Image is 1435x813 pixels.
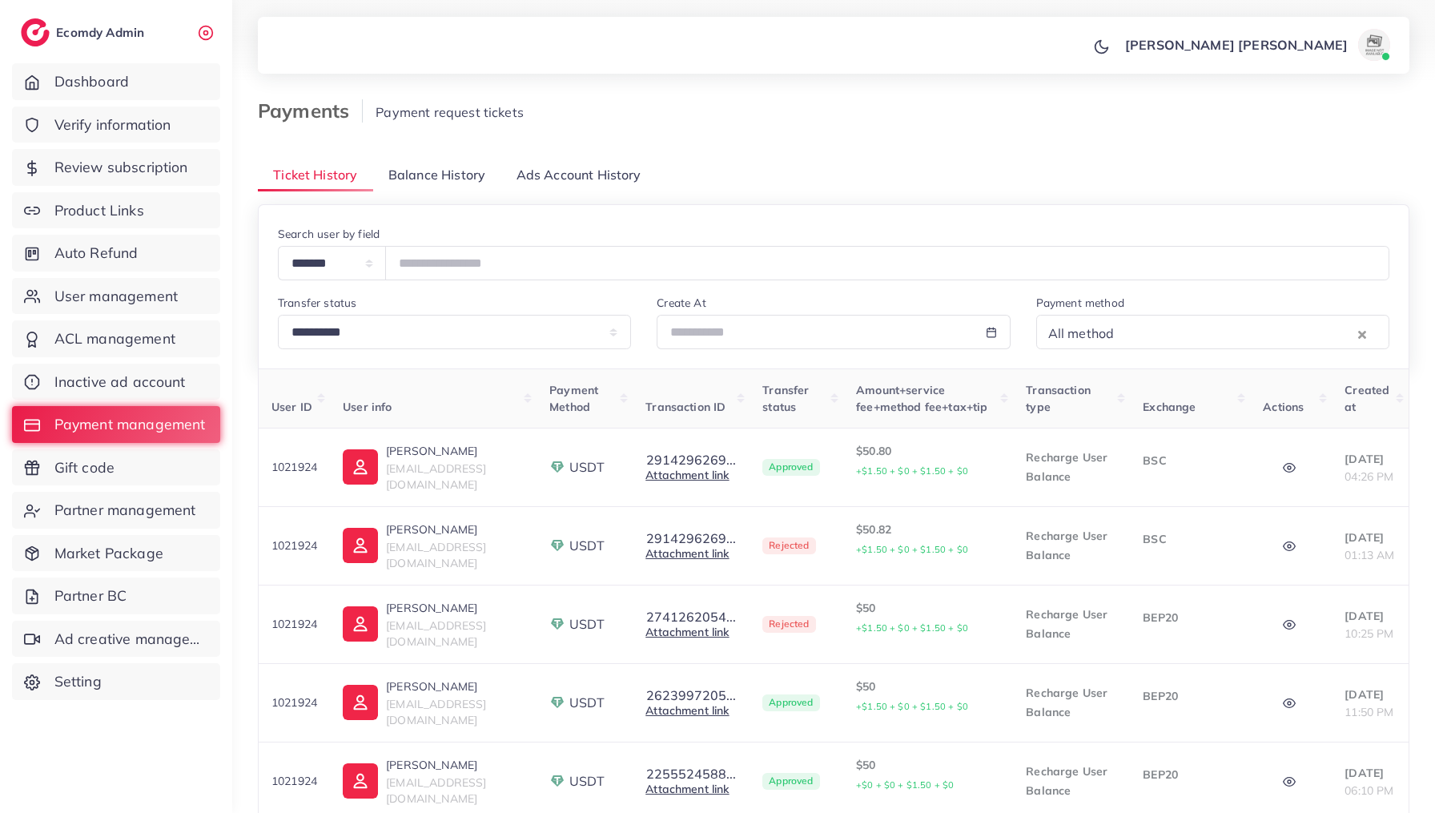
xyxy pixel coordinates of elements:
img: avatar [1358,29,1390,61]
label: Payment method [1036,295,1124,311]
h2: Ecomdy Admin [56,25,148,40]
button: Clear Selected [1358,324,1366,343]
img: payment [549,459,565,475]
p: 1021924 [271,771,317,791]
button: 2741262054... [645,610,737,624]
span: Rejected [762,616,815,634]
p: 1021924 [271,693,317,712]
span: Setting [54,671,102,692]
span: [EMAIL_ADDRESS][DOMAIN_NAME] [386,697,486,727]
img: payment [549,694,565,710]
small: +$0 + $0 + $1.50 + $0 [856,779,954,791]
p: [DATE] [1345,449,1396,469]
p: BSC [1143,529,1237,549]
a: Review subscription [12,149,220,186]
p: Recharge User Balance [1026,448,1117,486]
p: 1021924 [271,536,317,555]
span: Dashboard [54,71,129,92]
img: ic-user-info.36bf1079.svg [343,528,378,563]
span: Partner BC [54,586,127,606]
p: [PERSON_NAME] [386,677,524,696]
img: logo [21,18,50,46]
p: $50.82 [856,520,1000,559]
p: [DATE] [1345,606,1396,626]
span: All method [1045,322,1118,346]
span: Auto Refund [54,243,139,264]
span: Actions [1263,400,1304,414]
img: payment [549,616,565,632]
a: Setting [12,663,220,700]
span: Ticket History [273,166,357,184]
p: [PERSON_NAME] [386,520,524,539]
span: USDT [569,615,605,634]
span: Payment Method [549,383,598,413]
span: Rejected [762,537,815,555]
p: Recharge User Balance [1026,526,1117,565]
p: Recharge User Balance [1026,683,1117,722]
a: Attachment link [645,782,729,796]
a: User management [12,278,220,315]
span: Payment management [54,414,206,435]
span: Transaction ID [645,400,726,414]
img: ic-user-info.36bf1079.svg [343,606,378,642]
p: BEP20 [1143,765,1237,784]
span: Approved [762,459,819,477]
a: Market Package [12,535,220,572]
span: USDT [569,458,605,477]
span: User info [343,400,392,414]
a: Product Links [12,192,220,229]
p: Recharge User Balance [1026,605,1117,643]
p: Recharge User Balance [1026,762,1117,800]
p: 1021924 [271,614,317,634]
p: [PERSON_NAME] [386,755,524,775]
a: Inactive ad account [12,364,220,400]
span: User management [54,286,178,307]
a: ACL management [12,320,220,357]
a: Partner BC [12,578,220,614]
span: USDT [569,537,605,555]
span: ACL management [54,328,175,349]
span: Review subscription [54,157,188,178]
small: +$1.50 + $0 + $1.50 + $0 [856,701,968,712]
a: Attachment link [645,703,729,718]
span: Approved [762,773,819,791]
p: $50 [856,598,1000,638]
span: Transaction type [1026,383,1091,413]
span: Ads Account History [517,166,641,184]
p: BEP20 [1143,608,1237,627]
span: Payment request tickets [376,104,524,120]
span: Ad creative management [54,629,208,650]
p: [DATE] [1345,528,1396,547]
span: Partner management [54,500,196,521]
span: Exchange [1143,400,1196,414]
h3: Payments [258,99,363,123]
a: Ad creative management [12,621,220,658]
span: Gift code [54,457,115,478]
span: 04:26 PM [1345,469,1393,484]
img: ic-user-info.36bf1079.svg [343,763,378,799]
span: Verify information [54,115,171,135]
small: +$1.50 + $0 + $1.50 + $0 [856,544,968,555]
p: [PERSON_NAME] [386,598,524,618]
img: payment [549,537,565,553]
a: logoEcomdy Admin [21,18,148,46]
span: Market Package [54,543,163,564]
button: 2255524588... [645,767,737,781]
button: 2914296269... [645,453,737,467]
span: Balance History [388,166,485,184]
div: Search for option [1036,315,1389,349]
span: [EMAIL_ADDRESS][DOMAIN_NAME] [386,461,486,492]
span: [EMAIL_ADDRESS][DOMAIN_NAME] [386,618,486,649]
label: Create At [657,295,705,311]
small: +$1.50 + $0 + $1.50 + $0 [856,465,968,477]
p: [DATE] [1345,763,1396,783]
input: Search for option [1119,321,1354,346]
p: [PERSON_NAME] [PERSON_NAME] [1125,35,1348,54]
p: $50.80 [856,441,1000,481]
button: 2623997205... [645,688,737,702]
a: Partner management [12,492,220,529]
label: Search user by field [278,226,380,242]
span: 11:50 PM [1345,705,1393,719]
a: Attachment link [645,625,729,639]
span: [EMAIL_ADDRESS][DOMAIN_NAME] [386,775,486,806]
